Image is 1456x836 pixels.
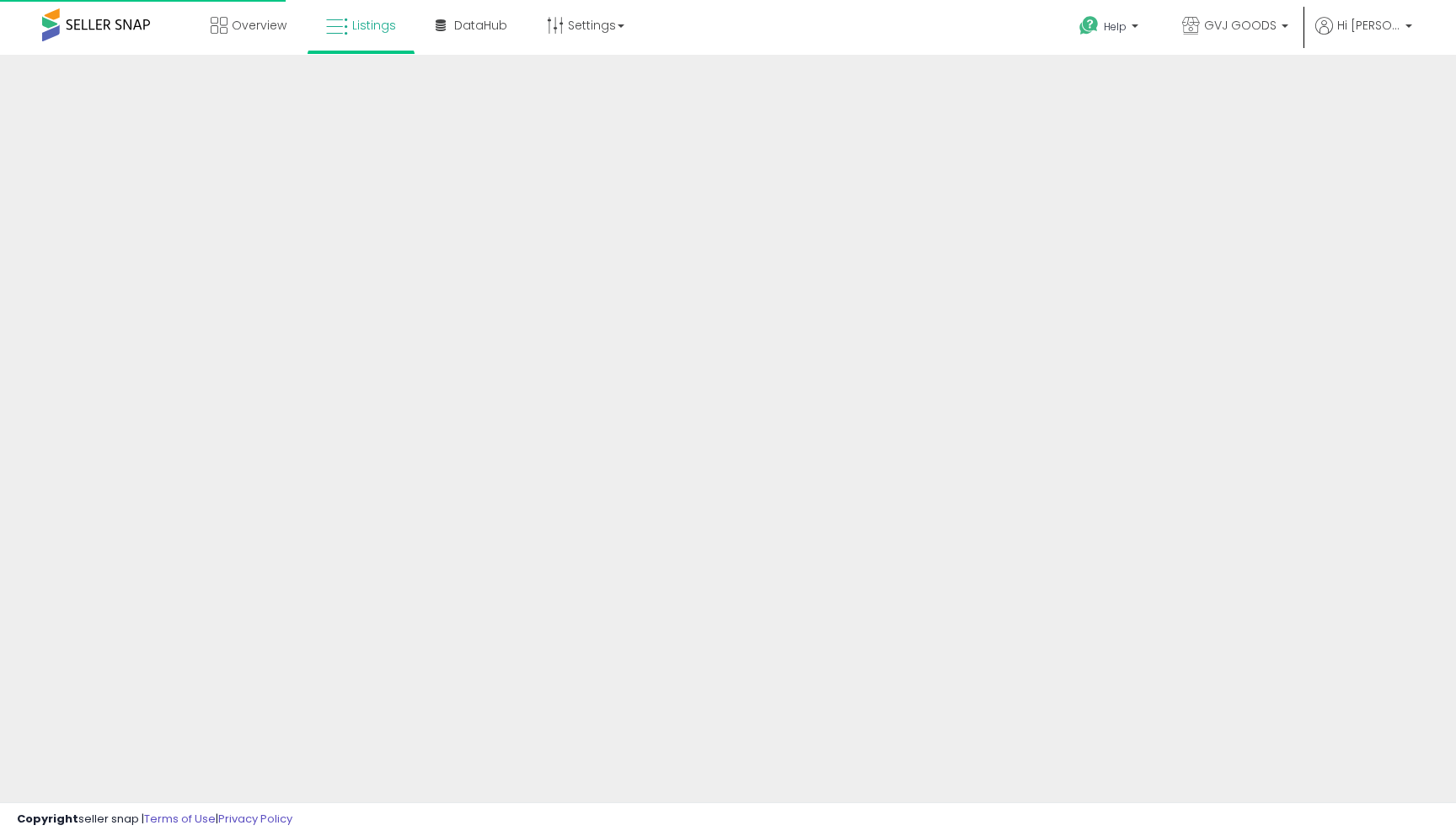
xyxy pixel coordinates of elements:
[1204,17,1277,34] span: GVJ GOODS
[232,17,286,34] span: Overview
[352,17,396,34] span: Listings
[454,17,507,34] span: DataHub
[1066,3,1155,55] a: Help
[1079,15,1100,36] i: Get Help
[1337,17,1400,34] span: Hi [PERSON_NAME]
[1315,17,1412,55] a: Hi [PERSON_NAME]
[1104,19,1127,34] span: Help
